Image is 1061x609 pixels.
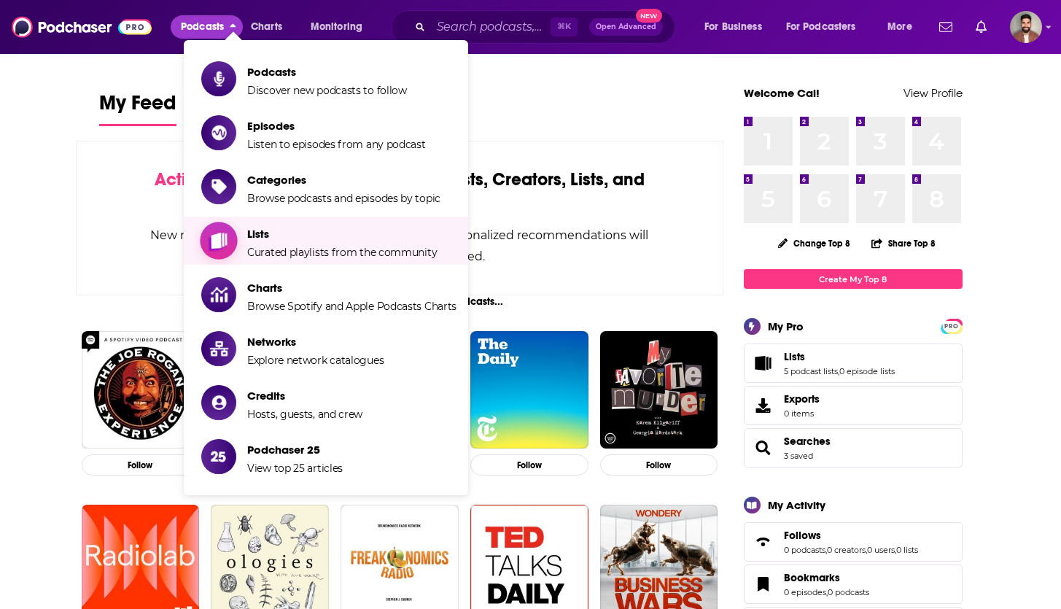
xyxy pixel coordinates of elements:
span: PRO [943,321,960,332]
button: Follow [600,454,718,476]
span: Follows [744,522,963,562]
span: Categories [247,173,440,187]
span: ⌘ K [551,18,578,36]
a: 0 lists [896,545,918,555]
span: Searches [744,428,963,468]
span: Podchaser 25 [247,443,343,457]
span: , [866,545,867,555]
a: Charts [241,15,291,39]
a: Searches [749,438,778,458]
span: New [636,9,662,23]
button: Share Top 8 [871,229,936,257]
span: Monitoring [311,17,362,37]
span: Podcasts [247,65,407,79]
a: Follows [749,532,778,552]
a: 0 episodes [784,587,826,597]
a: Show notifications dropdown [970,15,992,39]
a: Show notifications dropdown [933,15,958,39]
span: Exports [784,392,820,406]
button: Open AdvancedNew [589,18,663,36]
a: 3 saved [784,451,813,461]
button: Change Top 8 [769,234,860,252]
span: Hosts, guests, and crew [247,408,362,421]
span: Podcasts [181,17,224,37]
button: Follow [470,454,588,476]
img: My Favorite Murder with Karen Kilgariff and Georgia Hardstark [600,331,718,449]
span: Lists [247,227,437,241]
a: 0 creators [827,545,866,555]
button: close menu [171,15,243,39]
button: open menu [877,15,930,39]
span: Bookmarks [784,571,840,584]
a: Lists [749,353,778,373]
a: Exports [744,386,963,425]
span: My Feed [99,90,176,124]
span: Networks [247,335,384,349]
span: View top 25 articles [247,462,343,475]
span: Follows [784,529,821,542]
div: by following Podcasts, Creators, Lists, and other Users! [149,169,650,212]
a: 0 episode lists [839,366,895,376]
span: , [825,545,827,555]
button: Follow [82,454,200,476]
input: Search podcasts, credits, & more... [431,15,551,39]
span: Browse Spotify and Apple Podcasts Charts [247,300,456,313]
a: Lists [784,350,895,363]
a: Searches [784,435,831,448]
button: open menu [694,15,780,39]
span: Lists [744,344,963,383]
a: Follows [784,529,918,542]
a: Bookmarks [749,574,778,594]
span: Curated playlists from the community [247,246,437,259]
span: For Business [704,17,762,37]
a: View Profile [903,86,963,100]
span: , [895,545,896,555]
span: Episodes [247,119,426,133]
img: The Daily [470,331,588,449]
button: Show profile menu [1010,11,1042,43]
span: 0 items [784,408,820,419]
a: 0 podcasts [828,587,869,597]
div: Search podcasts, credits, & more... [405,10,689,44]
button: open menu [300,15,381,39]
span: Open Advanced [596,23,656,31]
span: Bookmarks [744,565,963,604]
span: Lists [784,350,805,363]
span: Discover new podcasts to follow [247,84,407,97]
a: 0 podcasts [784,545,825,555]
a: 0 users [867,545,895,555]
button: open menu [777,15,877,39]
div: New releases, episode reviews, guest credits, and personalized recommendations will begin to appe... [149,225,650,267]
a: 5 podcast lists [784,366,838,376]
span: Listen to episodes from any podcast [247,138,426,151]
span: Explore network catalogues [247,354,384,367]
span: , [838,366,839,376]
span: Charts [247,281,456,295]
span: For Podcasters [786,17,856,37]
div: My Activity [768,498,825,512]
a: Create My Top 8 [744,269,963,289]
span: Exports [749,395,778,416]
span: , [826,587,828,597]
div: Not sure who to follow? Try these podcasts... [76,295,724,308]
span: Logged in as calmonaghan [1010,11,1042,43]
img: User Profile [1010,11,1042,43]
span: More [887,17,912,37]
a: My Feed [99,90,176,126]
span: Browse podcasts and episodes by topic [247,192,440,205]
a: PRO [943,320,960,331]
img: Podchaser - Follow, Share and Rate Podcasts [12,13,152,41]
span: Activate your Feed [155,168,304,190]
span: Charts [251,17,282,37]
img: The Joe Rogan Experience [82,331,200,449]
span: Credits [247,389,362,403]
div: My Pro [768,319,804,333]
a: Welcome Cal! [744,86,820,100]
a: Bookmarks [784,571,869,584]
